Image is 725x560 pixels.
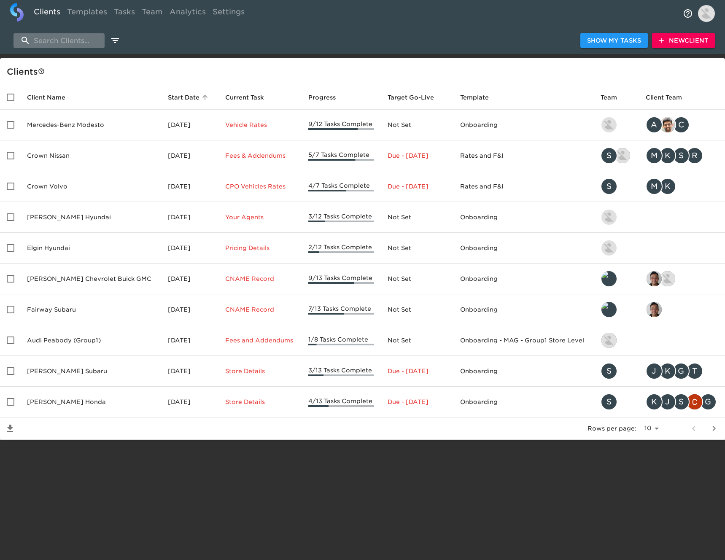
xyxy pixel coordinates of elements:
td: 3/13 Tasks Complete [302,356,381,387]
td: 7/13 Tasks Complete [302,294,381,325]
td: Elgin Hyundai [20,233,161,264]
p: Vehicle Rates [225,121,295,129]
span: Client Name [27,92,76,102]
td: [PERSON_NAME] Subaru [20,356,161,387]
span: Show My Tasks [587,35,641,46]
td: Rates and F&I [453,140,594,171]
button: edit [108,33,122,48]
div: S [601,178,617,195]
td: Audi Peabody (Group1) [20,325,161,356]
div: S [673,393,690,410]
p: CNAME Record [225,305,295,314]
img: kevin.lo@roadster.com [601,240,617,256]
button: NewClient [652,33,715,48]
img: sai@simplemnt.com [647,302,662,317]
td: Crown Nissan [20,140,161,171]
td: 5/7 Tasks Complete [302,140,381,171]
img: nikko.foster@roadster.com [601,333,617,348]
td: Onboarding [453,356,594,387]
div: K [659,178,676,195]
input: search [13,33,105,48]
img: sandeep@simplemnt.com [660,117,675,132]
td: Not Set [381,264,453,294]
div: kevin.lo@roadster.com [601,209,632,226]
span: Target Go-Live [388,92,445,102]
td: [DATE] [161,325,218,356]
p: Pricing Details [225,244,295,252]
div: T [686,363,703,380]
span: This is the next Task in this Hub that should be completed [225,92,264,102]
a: Tasks [111,3,138,24]
td: [DATE] [161,356,218,387]
div: Client s [7,65,722,78]
a: Clients [30,3,64,24]
img: leland@roadster.com [601,302,617,317]
span: Calculated based on the start date and the duration of all Tasks contained in this Hub. [388,92,434,102]
button: next page [704,418,724,439]
td: [DATE] [161,110,218,140]
td: Onboarding [453,233,594,264]
div: G [700,393,717,410]
td: 9/13 Tasks Complete [302,264,381,294]
div: M [646,178,663,195]
div: C [673,116,690,133]
p: Rows per page: [588,424,636,433]
div: K [646,393,663,410]
td: Not Set [381,110,453,140]
img: kevin.lo@roadster.com [601,117,617,132]
td: 1/8 Tasks Complete [302,325,381,356]
img: logo [10,3,24,22]
p: Store Details [225,367,295,375]
div: M [646,147,663,164]
div: savannah@roadster.com, austin@roadster.com [601,147,632,164]
img: christopher.mccarthy@roadster.com [687,394,702,409]
td: [DATE] [161,140,218,171]
img: austin@roadster.com [615,148,630,163]
div: J [659,393,676,410]
td: [DATE] [161,171,218,202]
td: 2/12 Tasks Complete [302,233,381,264]
td: [DATE] [161,294,218,325]
button: Show My Tasks [580,33,648,48]
p: CNAME Record [225,275,295,283]
div: S [601,147,617,164]
p: Your Agents [225,213,295,221]
a: Settings [209,3,248,24]
div: leland@roadster.com [601,270,632,287]
td: Not Set [381,202,453,233]
td: 3/12 Tasks Complete [302,202,381,233]
span: New Client [659,35,708,46]
td: Onboarding - MAG - Group1 Store Level [453,325,594,356]
div: S [601,363,617,380]
div: angelique.nurse@roadster.com, sandeep@simplemnt.com, clayton.mandel@roadster.com [646,116,718,133]
p: Fees and Addendums [225,336,295,345]
span: Start Date [168,92,210,102]
svg: This is a list of all of your clients and clients shared with you [38,68,45,75]
select: rows per page [640,422,662,435]
div: savannah@roadster.com [601,178,632,195]
td: Fairway Subaru [20,294,161,325]
td: Not Set [381,233,453,264]
td: Not Set [381,294,453,325]
td: Onboarding [453,387,594,417]
td: [PERSON_NAME] Chevrolet Buick GMC [20,264,161,294]
td: Onboarding [453,264,594,294]
div: sai@simplemnt.com [646,301,718,318]
img: Profile [698,5,715,22]
div: kevin.lo@roadster.com [601,116,632,133]
p: Due - [DATE] [388,398,447,406]
td: [DATE] [161,387,218,417]
td: Mercedes-Benz Modesto [20,110,161,140]
div: A [646,116,663,133]
div: mcooley@crowncars.com, kwilson@crowncars.com, sparent@crowncars.com, rrobins@crowncars.com [646,147,718,164]
a: Team [138,3,166,24]
img: leland@roadster.com [601,271,617,286]
p: CPO Vehicles Rates [225,182,295,191]
td: Crown Volvo [20,171,161,202]
td: Onboarding [453,202,594,233]
td: [DATE] [161,264,218,294]
div: K [659,147,676,164]
p: Fees & Addendums [225,151,295,160]
td: 9/12 Tasks Complete [302,110,381,140]
p: Store Details [225,398,295,406]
